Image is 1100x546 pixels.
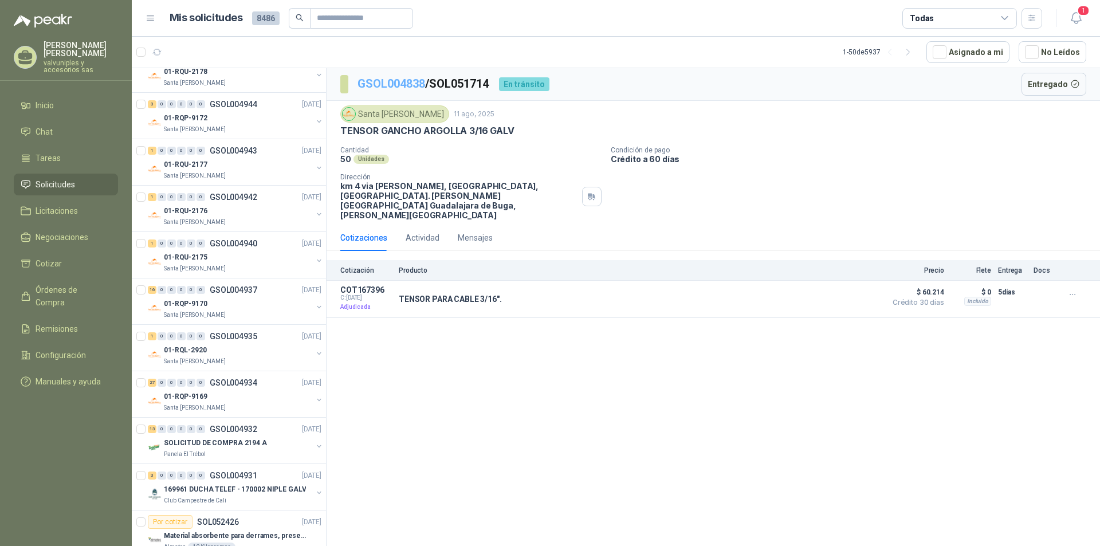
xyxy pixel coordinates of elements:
[252,11,280,25] span: 8486
[1034,266,1056,274] p: Docs
[167,286,176,294] div: 0
[340,181,577,220] p: km 4 via [PERSON_NAME], [GEOGRAPHIC_DATA], [GEOGRAPHIC_DATA]. [PERSON_NAME][GEOGRAPHIC_DATA] Guad...
[148,190,324,227] a: 1 0 0 0 0 0 GSOL004942[DATE] Company Logo01-RQU-2176Santa [PERSON_NAME]
[951,266,991,274] p: Flete
[167,147,176,155] div: 0
[406,231,439,244] div: Actividad
[499,77,549,91] div: En tránsito
[148,425,156,433] div: 13
[197,379,205,387] div: 0
[164,125,226,134] p: Santa [PERSON_NAME]
[167,425,176,433] div: 0
[148,51,324,88] a: 1 0 0 0 0 0 GSOL004945[DATE] Company Logo01-RQU-2178Santa [PERSON_NAME]
[611,154,1095,164] p: Crédito a 60 días
[357,77,425,91] a: GSOL004838
[164,450,206,459] p: Panela El Trébol
[197,472,205,480] div: 0
[302,99,321,110] p: [DATE]
[164,438,267,449] p: SOLICITUD DE COMPRA 2194 A
[340,231,387,244] div: Cotizaciones
[177,472,186,480] div: 0
[148,97,324,134] a: 3 0 0 0 0 0 GSOL004944[DATE] Company Logo01-RQP-9172Santa [PERSON_NAME]
[340,173,577,181] p: Dirección
[44,41,118,57] p: [PERSON_NAME] [PERSON_NAME]
[164,345,207,356] p: 01-RQL-2920
[210,379,257,387] p: GSOL004934
[14,147,118,169] a: Tareas
[148,162,162,176] img: Company Logo
[164,391,207,402] p: 01-RQP-9169
[36,375,101,388] span: Manuales y ayuda
[210,147,257,155] p: GSOL004943
[1019,41,1086,63] button: No Leídos
[167,239,176,248] div: 0
[197,425,205,433] div: 0
[399,294,502,304] p: TENSOR PARA CABLE 3/16".
[148,69,162,83] img: Company Logo
[164,159,207,170] p: 01-RQU-2177
[36,125,53,138] span: Chat
[177,286,186,294] div: 0
[148,422,324,459] a: 13 0 0 0 0 0 GSOL004932[DATE] Company LogoSOLICITUD DE COMPRA 2194 APanela El Trébol
[926,41,1009,63] button: Asignado a mi
[148,144,324,180] a: 1 0 0 0 0 0 GSOL004943[DATE] Company Logo01-RQU-2177Santa [PERSON_NAME]
[14,95,118,116] a: Inicio
[167,100,176,108] div: 0
[353,155,389,164] div: Unidades
[148,301,162,315] img: Company Logo
[210,472,257,480] p: GSOL004931
[887,266,944,274] p: Precio
[302,378,321,388] p: [DATE]
[36,349,86,362] span: Configuración
[158,332,166,340] div: 0
[843,43,917,61] div: 1 - 50 de 5937
[302,424,321,435] p: [DATE]
[197,518,239,526] p: SOL052426
[197,239,205,248] div: 0
[148,472,156,480] div: 3
[14,121,118,143] a: Chat
[164,66,207,77] p: 01-RQU-2178
[14,253,118,274] a: Cotizar
[36,323,78,335] span: Remisiones
[296,14,304,22] span: search
[14,344,118,366] a: Configuración
[399,266,880,274] p: Producto
[14,371,118,392] a: Manuales y ayuda
[44,60,118,73] p: valvuniples y accesorios sas
[167,193,176,201] div: 0
[148,283,324,320] a: 16 0 0 0 0 0 GSOL004937[DATE] Company Logo01-RQP-9170Santa [PERSON_NAME]
[158,147,166,155] div: 0
[36,257,62,270] span: Cotizar
[1022,73,1087,96] button: Entregado
[197,147,205,155] div: 0
[164,252,207,263] p: 01-RQU-2175
[302,285,321,296] p: [DATE]
[164,171,226,180] p: Santa [PERSON_NAME]
[164,218,226,227] p: Santa [PERSON_NAME]
[177,100,186,108] div: 0
[164,357,226,366] p: Santa [PERSON_NAME]
[14,14,72,28] img: Logo peakr
[302,192,321,203] p: [DATE]
[887,285,944,299] span: $ 60.214
[187,147,195,155] div: 0
[164,484,306,495] p: 169961 DUCHA TELEF - 170002 NIPLE GALV
[148,376,324,413] a: 27 0 0 0 0 0 GSOL004934[DATE] Company Logo01-RQP-9169Santa [PERSON_NAME]
[187,472,195,480] div: 0
[340,301,392,313] p: Adjudicada
[302,470,321,481] p: [DATE]
[302,331,321,342] p: [DATE]
[158,379,166,387] div: 0
[14,226,118,248] a: Negociaciones
[187,286,195,294] div: 0
[210,193,257,201] p: GSOL004942
[611,146,1095,154] p: Condición de pago
[36,205,78,217] span: Licitaciones
[164,78,226,88] p: Santa [PERSON_NAME]
[14,174,118,195] a: Solicitudes
[177,239,186,248] div: 0
[998,266,1027,274] p: Entrega
[187,332,195,340] div: 0
[158,425,166,433] div: 0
